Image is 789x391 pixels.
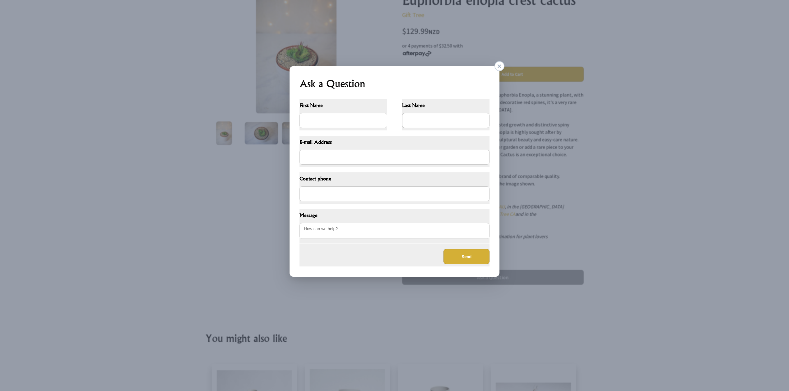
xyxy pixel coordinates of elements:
[299,113,387,128] input: First Name
[299,186,490,201] input: Contact phone
[443,249,490,264] button: Send
[299,76,490,91] h2: Ask a Question
[299,102,387,111] span: First Name
[299,138,490,147] span: E-mail Address
[402,113,490,128] input: Last Name
[299,223,490,239] textarea: Message
[299,150,490,165] input: E-mail Address
[299,211,490,221] span: Message
[402,102,490,111] span: Last Name
[299,175,490,184] span: Contact phone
